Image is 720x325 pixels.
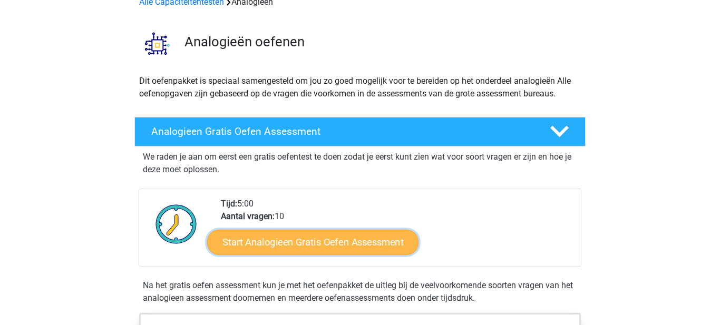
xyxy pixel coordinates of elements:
[221,199,237,209] b: Tijd:
[135,21,180,66] img: analogieen
[151,125,533,137] h4: Analogieen Gratis Oefen Assessment
[143,151,577,176] p: We raden je aan om eerst een gratis oefentest te doen zodat je eerst kunt zien wat voor soort vra...
[221,211,275,221] b: Aantal vragen:
[150,198,203,250] img: Klok
[139,75,581,100] p: Dit oefenpakket is speciaal samengesteld om jou zo goed mogelijk voor te bereiden op het onderdee...
[130,117,590,146] a: Analogieen Gratis Oefen Assessment
[213,198,580,266] div: 5:00 10
[139,279,581,304] div: Na het gratis oefen assessment kun je met het oefenpakket de uitleg bij de veelvoorkomende soorte...
[184,34,577,50] h3: Analogieën oefenen
[207,229,419,254] a: Start Analogieen Gratis Oefen Assessment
